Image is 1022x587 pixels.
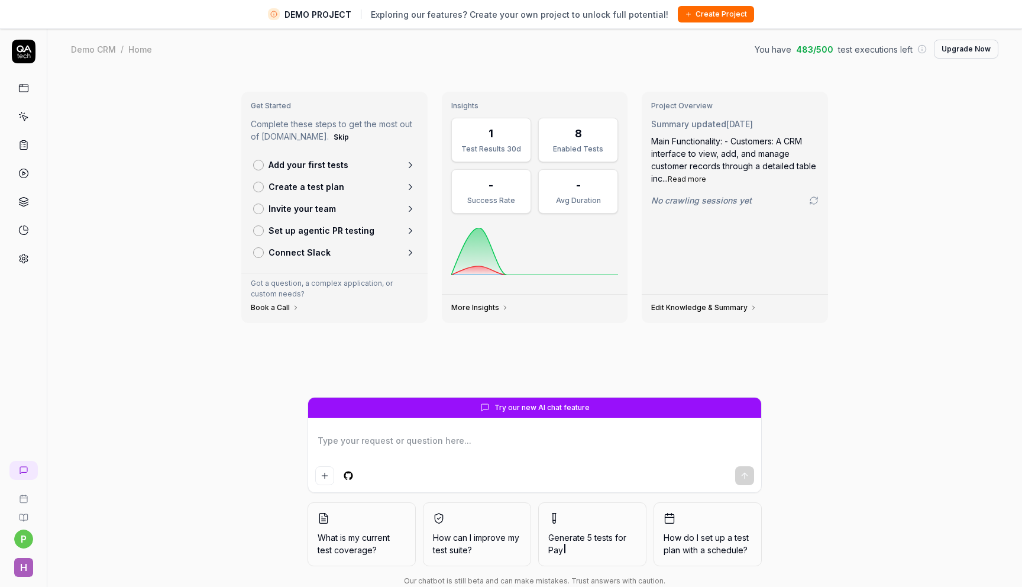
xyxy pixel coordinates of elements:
a: Documentation [5,504,42,523]
span: 483 / 500 [796,43,833,56]
span: No crawling sessions yet [651,194,752,207]
h3: Insights [451,101,619,111]
span: What is my current test coverage? [318,531,406,556]
h3: Get Started [251,101,418,111]
span: Pay [548,545,563,555]
button: Create Project [678,6,754,22]
p: Invite your team [269,202,336,215]
a: Go to crawling settings [809,196,819,205]
p: Complete these steps to get the most out of [DOMAIN_NAME]. [251,118,418,144]
a: Invite your team [248,198,421,220]
div: 8 [575,125,582,141]
a: Create a test plan [248,176,421,198]
span: How can I improve my test suite? [433,531,521,556]
a: More Insights [451,303,509,312]
button: Upgrade Now [934,40,998,59]
button: Read more [668,174,706,185]
time: [DATE] [726,119,753,129]
div: Our chatbot is still beta and can make mistakes. Trust answers with caution. [308,576,762,586]
div: Success Rate [459,195,523,206]
div: - [576,177,581,193]
button: What is my current test coverage? [308,502,416,566]
p: Got a question, a complex application, or custom needs? [251,278,418,299]
span: Generate 5 tests for [548,531,636,556]
div: Enabled Tests [546,144,610,154]
span: H [14,558,33,577]
span: test executions left [838,43,913,56]
span: You have [755,43,791,56]
span: How do I set up a test plan with a schedule? [664,531,752,556]
div: Test Results 30d [459,144,523,154]
span: Main Functionality: - Customers: A CRM interface to view, add, and manage customer records throug... [651,136,816,183]
button: p [14,530,33,549]
div: 1 [489,125,493,141]
h3: Project Overview [651,101,819,111]
button: H [5,549,42,579]
a: Book a Call [251,303,299,312]
a: Edit Knowledge & Summary [651,303,757,312]
a: Book a call with us [5,485,42,504]
a: Set up agentic PR testing [248,220,421,241]
p: Add your first tests [269,159,348,171]
p: Connect Slack [269,246,331,259]
a: New conversation [9,461,38,480]
span: Try our new AI chat feature [494,402,590,413]
div: / [121,43,124,55]
div: - [489,177,493,193]
a: Add your first tests [248,154,421,176]
button: How do I set up a test plan with a schedule? [654,502,762,566]
span: Exploring our features? Create your own project to unlock full potential! [371,8,668,21]
button: Skip [331,130,351,144]
div: Demo CRM [71,43,116,55]
button: Add attachment [315,466,334,485]
p: Set up agentic PR testing [269,224,374,237]
p: Create a test plan [269,180,344,193]
a: Connect Slack [248,241,421,263]
button: Generate 5 tests forPay [538,502,646,566]
span: Summary updated [651,119,726,129]
span: DEMO PROJECT [284,8,351,21]
div: Home [128,43,152,55]
div: Avg Duration [546,195,610,206]
button: How can I improve my test suite? [423,502,531,566]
